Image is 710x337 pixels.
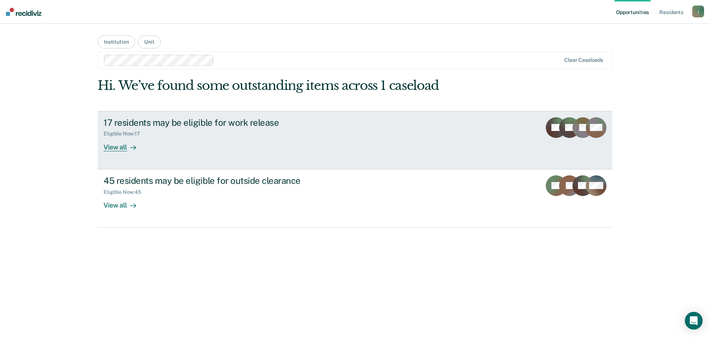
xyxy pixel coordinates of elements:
[6,8,41,16] img: Recidiviz
[98,36,135,48] button: Institution
[685,312,703,330] div: Open Intercom Messenger
[104,137,145,151] div: View all
[98,169,612,228] a: 45 residents may be eligible for outside clearanceEligible Now:45View all
[104,175,363,186] div: 45 residents may be eligible for outside clearance
[138,36,160,48] button: Unit
[104,131,146,137] div: Eligible Now : 17
[98,78,510,93] div: Hi. We’ve found some outstanding items across 1 caseload
[104,189,147,195] div: Eligible Now : 45
[104,195,145,209] div: View all
[692,6,704,17] button: J
[104,117,363,128] div: 17 residents may be eligible for work release
[98,111,612,169] a: 17 residents may be eligible for work releaseEligible Now:17View all
[564,57,603,63] div: Clear caseloads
